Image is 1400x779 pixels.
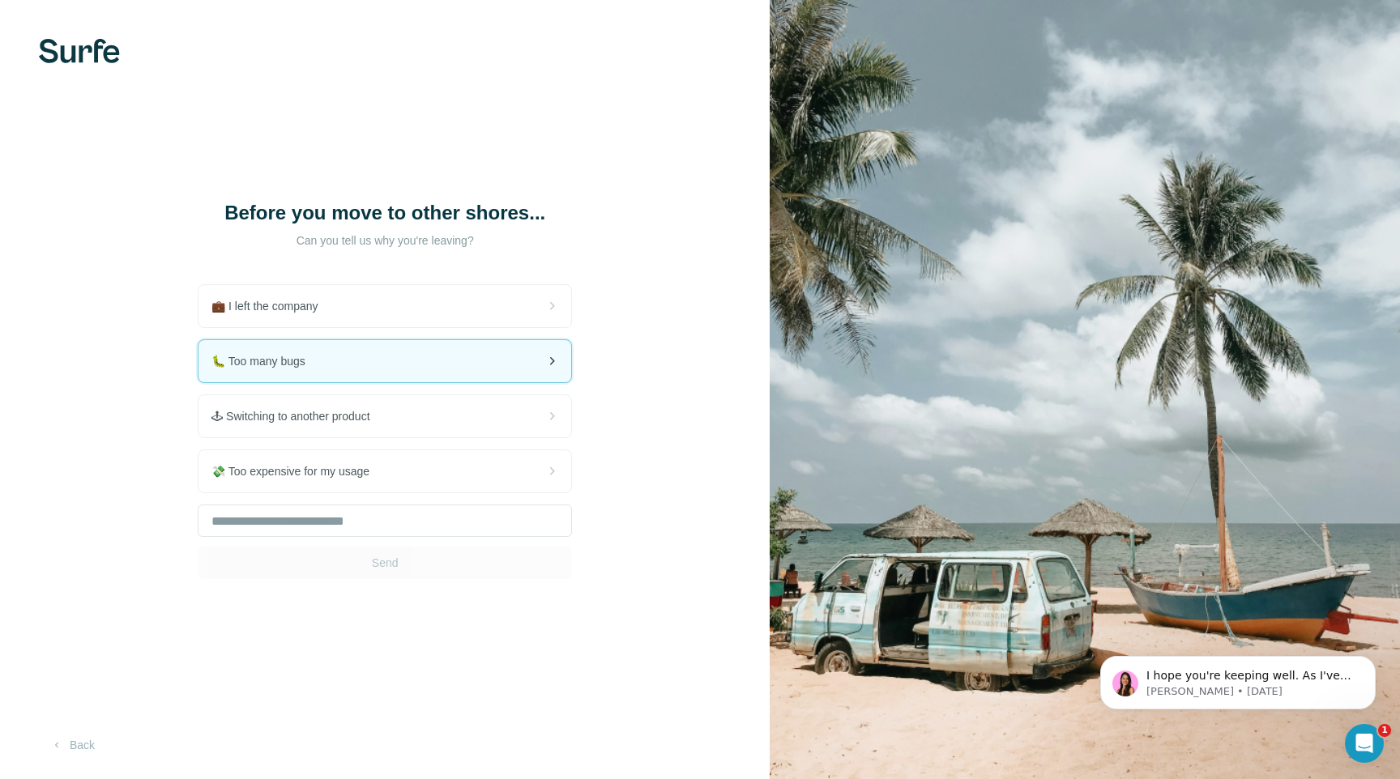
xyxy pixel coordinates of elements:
h1: Before you move to other shores... [223,200,547,226]
span: 💼 I left the company [211,298,331,314]
iframe: Intercom live chat [1345,724,1384,763]
span: 💸 Too expensive for my usage [211,463,382,479]
span: I hope you're keeping well. As I've not heard back from you, I'll now close our conversation on m... [70,47,275,140]
iframe: Intercom notifications message [1076,622,1400,735]
img: Surfe's logo [39,39,120,63]
p: Message from Aurélie, sent 16w ago [70,62,280,77]
span: 🕹 Switching to another product [211,408,382,424]
p: Can you tell us why you're leaving? [223,232,547,249]
span: 1 [1378,724,1391,737]
span: 🐛 Too many bugs [211,353,318,369]
button: Back [39,730,106,760]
